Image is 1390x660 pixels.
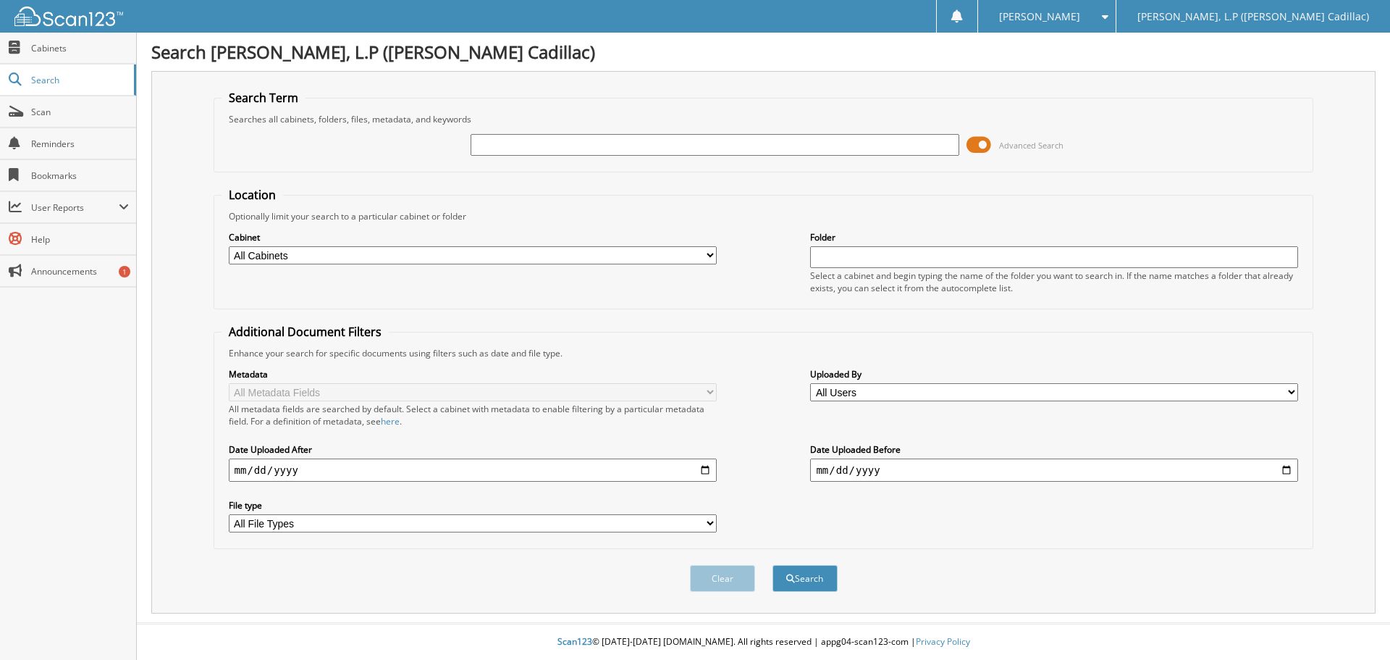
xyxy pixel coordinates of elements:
iframe: Chat Widget [1318,590,1390,660]
span: Help [31,233,129,246]
label: Uploaded By [810,368,1298,380]
div: Searches all cabinets, folders, files, metadata, and keywords [222,113,1306,125]
span: Bookmarks [31,170,129,182]
label: Cabinet [229,231,717,243]
div: Select a cabinet and begin typing the name of the folder you want to search in. If the name match... [810,270,1298,294]
span: [PERSON_NAME] [999,12,1080,21]
span: User Reports [31,201,119,214]
div: 1 [119,266,130,277]
label: Date Uploaded Before [810,443,1298,456]
a: Privacy Policy [916,635,970,648]
span: Reminders [31,138,129,150]
div: All metadata fields are searched by default. Select a cabinet with metadata to enable filtering b... [229,403,717,427]
span: Scan123 [557,635,592,648]
button: Search [772,565,838,592]
span: Scan [31,106,129,118]
h1: Search [PERSON_NAME], L.P ([PERSON_NAME] Cadillac) [151,40,1376,64]
div: © [DATE]-[DATE] [DOMAIN_NAME]. All rights reserved | appg04-scan123-com | [137,625,1390,660]
label: Metadata [229,368,717,380]
label: Folder [810,231,1298,243]
label: File type [229,499,717,511]
span: [PERSON_NAME], L.P ([PERSON_NAME] Cadillac) [1137,12,1369,21]
input: start [229,459,717,482]
img: scan123-logo-white.svg [14,7,123,26]
span: Advanced Search [999,140,1063,151]
a: here [381,415,400,427]
div: Optionally limit your search to a particular cabinet or folder [222,210,1306,222]
input: end [810,459,1298,482]
div: Enhance your search for specific documents using filters such as date and file type. [222,347,1306,359]
legend: Location [222,187,283,203]
span: Announcements [31,265,129,277]
label: Date Uploaded After [229,443,717,456]
span: Search [31,74,127,86]
legend: Additional Document Filters [222,324,389,340]
button: Clear [690,565,755,592]
span: Cabinets [31,42,129,54]
legend: Search Term [222,90,306,106]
